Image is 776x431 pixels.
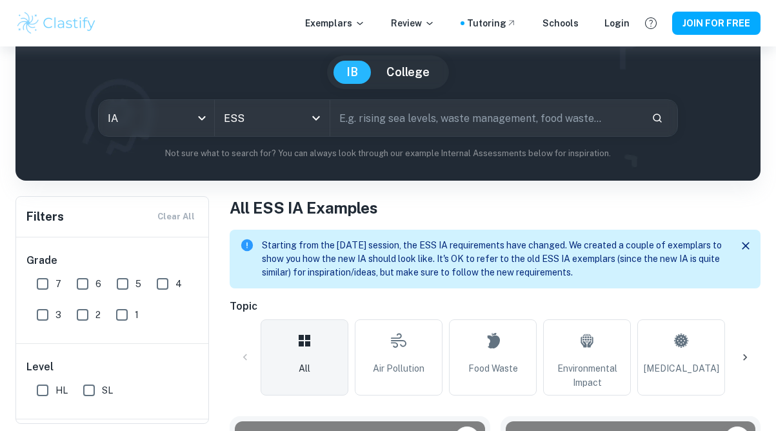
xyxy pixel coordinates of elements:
button: College [373,61,443,84]
span: Food Waste [468,361,518,376]
h1: All ESS IA Examples [230,196,761,219]
span: [MEDICAL_DATA] [644,361,719,376]
span: Environmental Impact [549,361,625,390]
span: 7 [55,277,61,291]
p: Starting from the [DATE] session, the ESS IA requirements have changed. We created a couple of ex... [262,239,726,279]
a: Tutoring [467,16,517,30]
input: E.g. rising sea levels, waste management, food waste... [330,100,641,136]
span: SL [102,383,113,397]
h6: Grade [26,253,199,268]
button: Search [646,107,668,129]
button: JOIN FOR FREE [672,12,761,35]
span: 4 [175,277,182,291]
span: 3 [55,308,61,322]
a: Login [604,16,630,30]
span: 2 [95,308,101,322]
button: Open [307,109,325,127]
h6: Level [26,359,199,375]
h6: Filters [26,208,64,226]
span: 5 [135,277,141,291]
p: Review [391,16,435,30]
h6: Topic [230,299,761,314]
span: 1 [135,308,139,322]
img: Clastify logo [15,10,97,36]
a: Schools [542,16,579,30]
span: 6 [95,277,101,291]
button: IB [333,61,371,84]
p: Exemplars [305,16,365,30]
span: Air Pollution [373,361,424,376]
span: HL [55,383,68,397]
button: Close [736,236,755,256]
div: IA [99,100,214,136]
p: Not sure what to search for? You can always look through our example Internal Assessments below f... [26,147,750,160]
span: All [299,361,310,376]
button: Help and Feedback [640,12,662,34]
